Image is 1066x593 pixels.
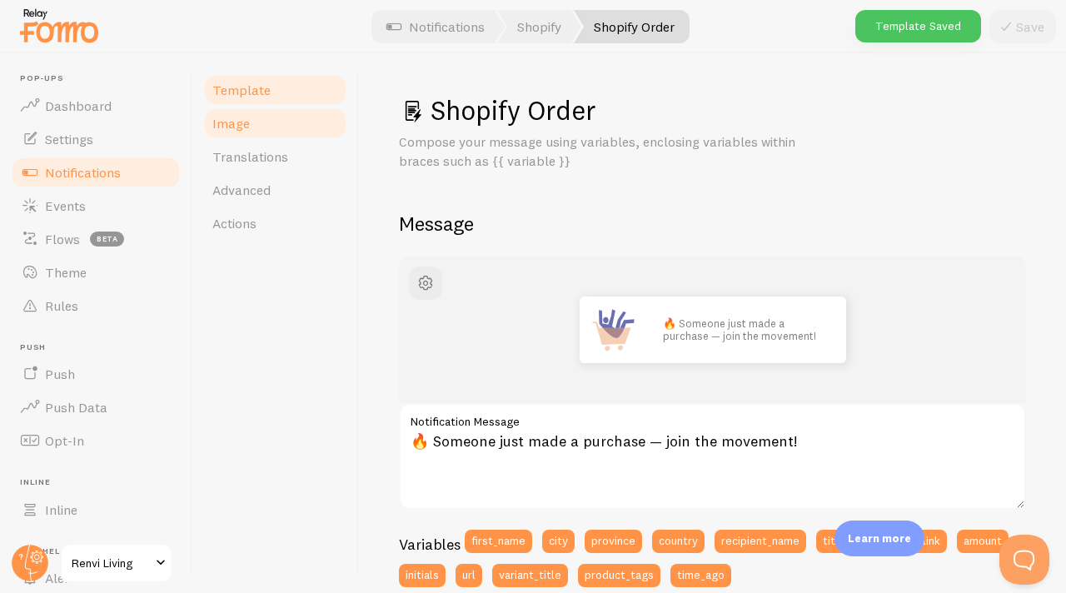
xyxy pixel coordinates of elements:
button: recipient_name [715,530,806,553]
p: 🔥 Someone just made a purchase — join the movement! [663,317,829,341]
a: Notifications [10,156,182,189]
a: Theme [10,256,182,289]
span: Theme [45,264,87,281]
a: Flows beta [10,222,182,256]
a: Dashboard [10,89,182,122]
a: Actions [202,207,348,240]
a: Renvi Living [60,543,172,583]
a: Advanced [202,173,348,207]
button: initials [399,564,446,587]
h3: Variables [399,535,461,554]
button: title [816,530,852,553]
span: Image [212,115,250,132]
h2: Message [399,211,1026,237]
button: url [456,564,482,587]
span: Template [212,82,271,98]
button: city [542,530,575,553]
a: Rules [10,289,182,322]
span: Events [45,197,86,214]
label: Notification Message [399,403,1026,431]
button: product_tags [578,564,660,587]
span: Notifications [45,164,121,181]
h1: Shopify Order [399,93,1026,127]
span: Pop-ups [20,73,182,84]
button: variant_title [492,564,568,587]
span: Renvi Living [72,553,151,573]
button: country [652,530,705,553]
button: first_name [465,530,532,553]
span: Dashboard [45,97,112,114]
span: Push [45,366,75,382]
iframe: Help Scout Beacon - Open [999,535,1049,585]
span: Flows [45,231,80,247]
span: Push Data [45,399,107,416]
span: Translations [212,148,288,165]
span: Advanced [212,182,271,198]
button: province [585,530,642,553]
span: Inline [45,501,77,518]
a: Opt-In [10,424,182,457]
a: Push Data [10,391,182,424]
span: Settings [45,131,93,147]
span: Actions [212,215,257,232]
a: Template [202,73,348,107]
img: fomo-relay-logo-orange.svg [17,4,101,47]
button: time_ago [670,564,731,587]
span: Opt-In [45,432,84,449]
span: Push [20,342,182,353]
span: Rules [45,297,78,314]
p: Learn more [848,531,911,546]
a: Settings [10,122,182,156]
div: Template Saved [855,10,981,42]
a: Inline [10,493,182,526]
img: Fomo [580,296,646,363]
a: Push [10,357,182,391]
div: Learn more [834,521,924,556]
span: beta [90,232,124,247]
p: Compose your message using variables, enclosing variables within braces such as {{ variable }} [399,132,799,171]
a: Image [202,107,348,140]
a: Events [10,189,182,222]
span: Inline [20,477,182,488]
button: amount [957,530,1009,553]
a: Translations [202,140,348,173]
